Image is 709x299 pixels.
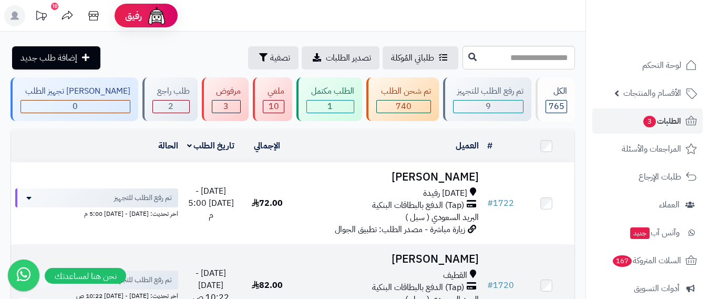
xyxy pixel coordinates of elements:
a: الكل765 [533,77,577,121]
span: 3 [223,100,229,113]
div: مرفوض [212,85,241,97]
a: المراجعات والأسئلة [592,136,703,162]
span: 9 [486,100,491,113]
span: طلبات الإرجاع [639,170,681,184]
div: 1 [307,101,354,113]
span: السلات المتروكة [612,253,681,268]
a: وآتس آبجديد [592,220,703,245]
a: الطلبات3 [592,108,703,134]
h3: [PERSON_NAME] [300,171,479,183]
span: الأقسام والمنتجات [623,86,681,101]
span: وآتس آب [629,225,680,240]
div: 0 [21,101,130,113]
a: لوحة التحكم [592,53,703,78]
div: ملغي [263,85,284,97]
span: 765 [549,100,564,113]
span: # [487,197,493,210]
a: الطلب مكتمل 1 [294,77,364,121]
span: 1 [327,100,333,113]
div: تم رفع الطلب للتجهيز [453,85,524,97]
a: تاريخ الطلب [187,139,235,152]
span: (Tap) الدفع بالبطاقات البنكية [372,282,464,294]
span: الطلبات [642,114,681,128]
div: 9 [454,101,523,113]
span: 82.00 [252,279,283,292]
div: تم شحن الطلب [376,85,431,97]
span: جديد [630,227,650,239]
a: السلات المتروكة167 [592,248,703,273]
span: [DATE] - [DATE] 5:00 م [188,185,234,222]
span: رفيق [125,9,142,22]
button: تصفية [248,46,299,69]
span: إضافة طلب جديد [20,52,77,64]
div: الطلب مكتمل [306,85,354,97]
a: #1720 [487,279,514,292]
div: الكل [546,85,567,97]
div: 2 [153,101,189,113]
div: 3 [212,101,241,113]
a: الحالة [158,139,178,152]
div: اخر تحديث: [DATE] - [DATE] 5:00 م [15,207,178,218]
div: [PERSON_NAME] تجهيز الطلب [20,85,130,97]
div: 740 [377,101,430,113]
span: زيارة مباشرة - مصدر الطلب: تطبيق الجوال [335,223,465,236]
span: 0 [73,100,78,113]
a: العميل [456,139,479,152]
a: تصدير الطلبات [302,46,379,69]
a: [PERSON_NAME] تجهيز الطلب 0 [8,77,140,121]
span: القطيف [443,270,467,282]
a: طلب راجع 2 [140,77,200,121]
span: 2 [168,100,173,113]
span: # [487,279,493,292]
span: (Tap) الدفع بالبطاقات البنكية [372,200,464,212]
span: 10 [269,100,279,113]
a: تحديثات المنصة [28,5,54,29]
a: تم شحن الطلب 740 [364,77,441,121]
span: المراجعات والأسئلة [622,142,681,156]
a: العملاء [592,192,703,217]
h3: [PERSON_NAME] [300,253,479,265]
div: 10 [51,3,58,10]
a: طلباتي المُوكلة [383,46,458,69]
span: 72.00 [252,197,283,210]
a: # [487,139,492,152]
span: البريد السعودي ( سبل ) [405,211,479,224]
img: ai-face.png [146,5,167,26]
span: تصدير الطلبات [326,52,371,64]
a: ملغي 10 [251,77,294,121]
img: logo-2.png [638,29,699,52]
a: تم رفع الطلب للتجهيز 9 [441,77,534,121]
span: تم رفع الطلب للتجهيز [114,275,172,285]
a: #1722 [487,197,514,210]
a: مرفوض 3 [200,77,251,121]
span: 3 [643,116,656,127]
span: لوحة التحكم [642,58,681,73]
a: الإجمالي [254,139,280,152]
span: أدوات التسويق [634,281,680,296]
span: [DATE] رفيدة [423,187,467,200]
span: العملاء [659,197,680,212]
span: 740 [396,100,412,113]
span: تصفية [270,52,290,64]
span: طلباتي المُوكلة [391,52,434,64]
a: إضافة طلب جديد [12,46,100,69]
span: تم رفع الطلب للتجهيز [114,193,172,203]
a: طلبات الإرجاع [592,164,703,190]
span: 167 [613,255,632,267]
div: 10 [263,101,284,113]
div: طلب راجع [152,85,190,97]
